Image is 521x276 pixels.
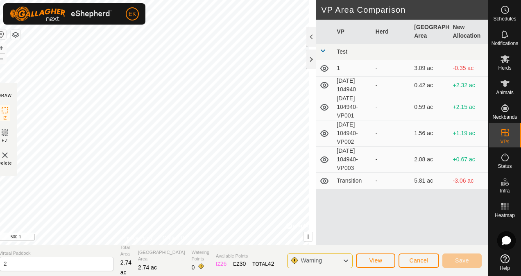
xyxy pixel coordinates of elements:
h2: VP Area Comparison [321,5,488,15]
span: Warning [301,257,322,264]
td: -3.06 ac [450,173,488,189]
td: 1.56 ac [411,120,449,147]
div: - [376,64,408,72]
span: IZ [2,115,7,121]
a: Privacy Policy [122,234,153,242]
span: 2.74 ac [120,259,131,276]
span: Save [455,257,469,264]
span: Herds [498,66,511,70]
td: +1.19 ac [450,120,488,147]
td: [DATE] 104940 [333,77,372,94]
td: +0.67 ac [450,147,488,173]
div: TOTAL [252,260,274,268]
img: Gallagher Logo [10,7,112,21]
span: 26 [220,260,227,267]
button: i [304,232,313,241]
div: - [376,155,408,164]
div: - [376,81,408,90]
div: EZ [233,260,246,268]
td: [DATE] 104940-VP002 [333,120,372,147]
span: Total Area [120,244,131,258]
th: Herd [372,20,411,44]
td: [DATE] 104940-VP003 [333,147,372,173]
span: 0 [192,264,195,271]
span: Notifications [492,41,518,46]
th: New Allocation [450,20,488,44]
td: [DATE] 104940-VP001 [333,94,372,120]
td: 0.42 ac [411,77,449,94]
td: 2.08 ac [411,147,449,173]
span: i [307,233,309,240]
span: Test [337,48,347,55]
span: 42 [268,260,274,267]
div: - [376,103,408,111]
td: 0.59 ac [411,94,449,120]
span: EK [129,10,136,18]
span: Watering Points [192,249,210,262]
th: [GEOGRAPHIC_DATA] Area [411,20,449,44]
th: VP [333,20,372,44]
button: Map Layers [11,30,20,40]
span: 2.74 ac [138,264,157,271]
span: 30 [240,260,246,267]
span: Neckbands [492,115,517,120]
td: 1 [333,60,372,77]
span: Status [498,164,512,169]
span: Heatmap [495,213,515,218]
span: View [369,257,382,264]
td: Transition [333,173,372,189]
span: Animals [496,90,514,95]
td: +2.32 ac [450,77,488,94]
div: - [376,129,408,138]
span: [GEOGRAPHIC_DATA] Area [138,249,185,262]
span: EZ [2,138,8,144]
span: Available Points [216,253,274,260]
button: Cancel [399,253,439,268]
span: Help [500,266,510,271]
button: Save [442,253,482,268]
span: Infra [500,188,510,193]
span: Cancel [409,257,428,264]
div: IZ [216,260,227,268]
a: Contact Us [163,234,187,242]
span: Schedules [493,16,516,21]
td: -0.35 ac [450,60,488,77]
td: +2.15 ac [450,94,488,120]
td: 5.81 ac [411,173,449,189]
a: Help [489,251,521,274]
td: 3.09 ac [411,60,449,77]
div: - [376,176,408,185]
button: View [356,253,395,268]
span: VPs [500,139,509,144]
